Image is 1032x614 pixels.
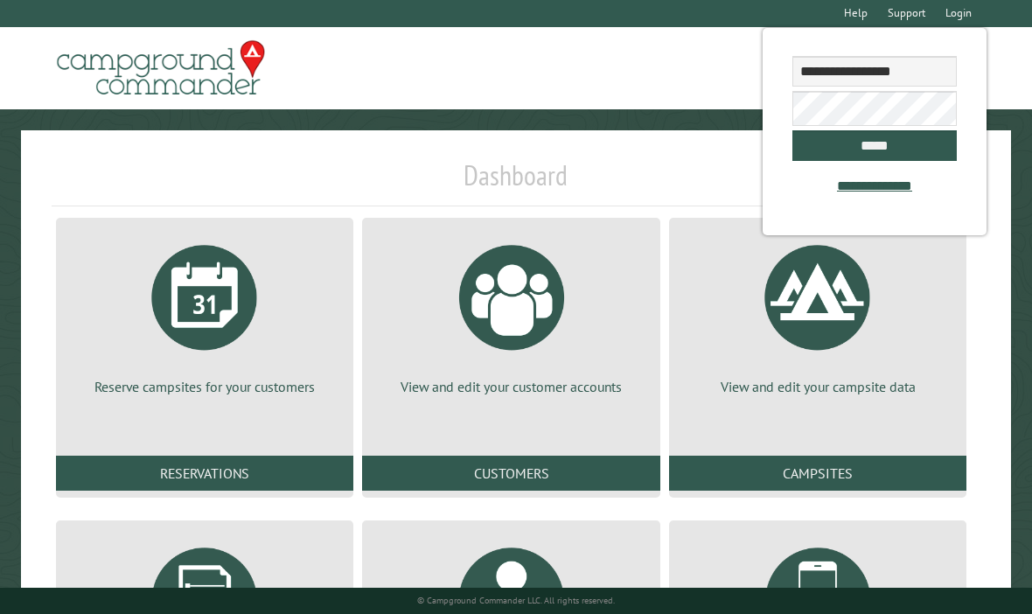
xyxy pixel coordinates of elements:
a: Campsites [669,456,966,491]
a: Reserve campsites for your customers [77,232,332,396]
a: View and edit your campsite data [690,232,945,396]
p: View and edit your campsite data [690,377,945,396]
a: Reservations [56,456,353,491]
small: © Campground Commander LLC. All rights reserved. [417,595,615,606]
a: View and edit your customer accounts [383,232,638,396]
h1: Dashboard [52,158,980,206]
p: View and edit your customer accounts [383,377,638,396]
a: Customers [362,456,659,491]
p: Reserve campsites for your customers [77,377,332,396]
img: Campground Commander [52,34,270,102]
